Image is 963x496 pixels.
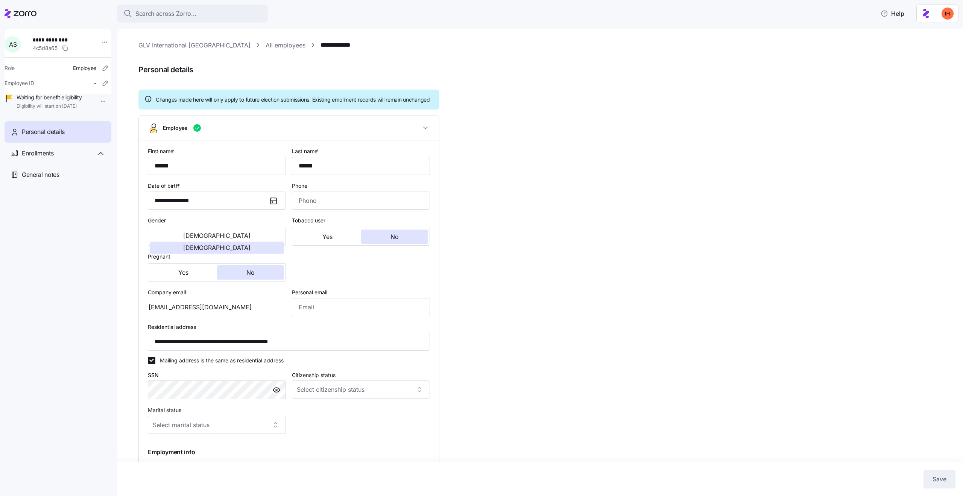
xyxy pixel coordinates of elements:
label: SSN [148,371,159,379]
input: Email [292,298,430,316]
button: Search across Zorro... [117,5,268,23]
span: Employee ID [5,79,34,87]
span: [DEMOGRAPHIC_DATA] [183,233,251,239]
button: Employee [139,116,439,140]
label: Tobacco user [292,216,325,225]
label: Marital status [148,406,181,414]
span: Personal details [138,64,952,76]
label: First name [148,147,176,155]
span: 4c5d8a65 [33,44,58,52]
span: Help [881,9,904,18]
a: GLV International [GEOGRAPHIC_DATA] [138,41,251,50]
span: Eligibility will start on [DATE] [17,103,82,110]
span: - [94,79,96,87]
label: Pregnant [148,253,170,261]
button: Help [875,6,910,21]
label: Gender [148,216,166,225]
span: Yes [322,234,333,240]
span: Save [933,475,946,484]
span: [DEMOGRAPHIC_DATA] [183,245,251,251]
span: Search across Zorro... [135,9,196,18]
span: No [246,269,255,275]
span: Employee [163,124,187,132]
span: Employee [73,64,96,72]
label: Personal email [292,288,327,297]
a: All employees [266,41,305,50]
button: Save [924,470,955,488]
label: Mailing address is the same as residential address [155,357,284,364]
span: No [390,234,399,240]
span: A S [9,41,17,47]
label: Date of birth [148,182,181,190]
span: Personal details [22,127,65,137]
span: Changes made here will only apply to future election submissions. Existing enrollment records wil... [156,96,430,103]
label: Company email [148,288,188,297]
span: Employment info [148,447,195,457]
label: Phone [292,182,307,190]
input: Select citizenship status [292,380,430,399]
input: Phone [292,192,430,210]
span: Yes [178,269,188,275]
span: General notes [22,170,59,180]
span: Enrollments [22,149,53,158]
span: Role [5,64,15,72]
input: Select marital status [148,416,286,434]
img: f3711480c2c985a33e19d88a07d4c111 [942,8,954,20]
label: Citizenship status [292,371,336,379]
label: Last name [292,147,320,155]
label: Residential address [148,323,196,331]
span: Waiting for benefit eligibility [17,94,82,101]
